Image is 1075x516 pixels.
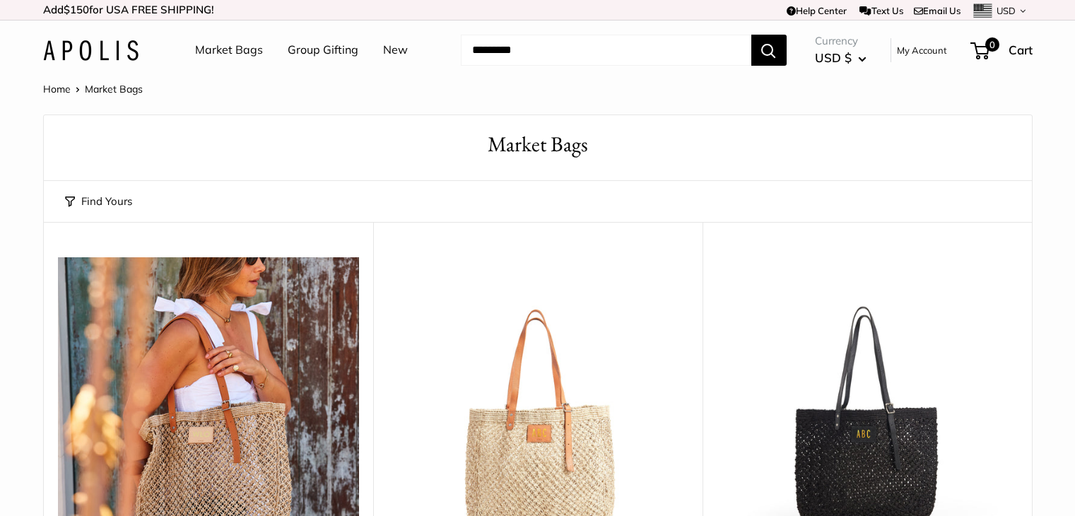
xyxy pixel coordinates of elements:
[43,40,139,61] img: Apolis
[751,35,787,66] button: Search
[65,192,132,211] button: Find Yours
[972,39,1033,61] a: 0 Cart
[815,47,867,69] button: USD $
[65,129,1011,160] h1: Market Bags
[985,37,999,52] span: 0
[383,40,408,61] a: New
[461,35,751,66] input: Search...
[859,5,903,16] a: Text Us
[64,3,89,16] span: $150
[85,83,143,95] span: Market Bags
[43,83,71,95] a: Home
[815,31,867,51] span: Currency
[815,50,852,65] span: USD $
[787,5,847,16] a: Help Center
[195,40,263,61] a: Market Bags
[43,80,143,98] nav: Breadcrumb
[914,5,961,16] a: Email Us
[288,40,358,61] a: Group Gifting
[897,42,947,59] a: My Account
[997,5,1016,16] span: USD
[1009,42,1033,57] span: Cart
